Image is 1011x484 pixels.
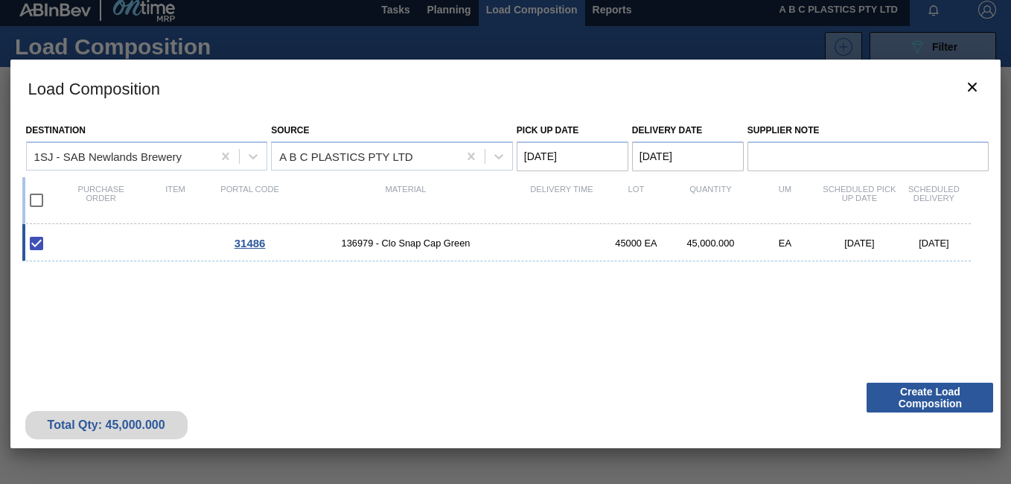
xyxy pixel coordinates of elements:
[34,150,182,162] div: 1SJ - SAB Newlands Brewery
[213,237,287,249] div: Go to Order
[235,237,266,249] span: 31486
[271,125,309,136] label: Source
[822,238,896,249] div: [DATE]
[896,238,971,249] div: [DATE]
[632,141,744,171] input: mm/dd/yyyy
[64,185,138,216] div: Purchase order
[26,125,86,136] label: Destination
[524,185,599,216] div: Delivery Time
[287,185,525,216] div: Material
[36,418,176,432] div: Total Qty: 45,000.000
[287,238,525,249] span: 136979 - Clo Snap Cap Green
[867,383,993,413] button: Create Load Composition
[517,141,628,171] input: mm/dd/yyyy
[213,185,287,216] div: Portal code
[599,238,673,249] div: 45000 EA
[673,238,747,249] div: 45,000.000
[279,150,413,162] div: A B C PLASTICS PTY LTD
[138,185,213,216] div: Item
[673,185,747,216] div: Quantity
[517,125,579,136] label: Pick up Date
[10,60,1001,116] h3: Load Composition
[747,238,822,249] div: EA
[896,185,971,216] div: Scheduled Delivery
[747,120,989,141] label: Supplier Note
[632,125,702,136] label: Delivery Date
[599,185,673,216] div: Lot
[822,185,896,216] div: Scheduled Pick up Date
[747,185,822,216] div: UM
